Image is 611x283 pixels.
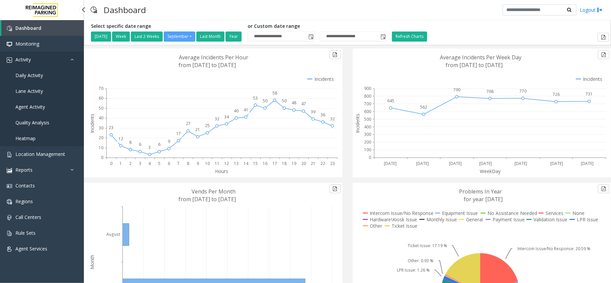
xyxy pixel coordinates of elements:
[263,161,267,166] text: 16
[91,32,111,42] button: [DATE]
[99,96,103,101] text: 60
[253,95,258,101] text: 53
[464,195,503,203] text: for year [DATE]
[15,41,39,47] span: Monitoring
[487,89,494,94] text: 768
[244,161,249,166] text: 14
[384,161,396,166] text: [DATE]
[311,109,315,115] text: 39
[15,88,43,94] span: Lane Activity
[329,50,341,59] button: Export to pdf
[597,6,603,13] img: logout
[330,161,335,166] text: 23
[15,214,41,220] span: Call Centers
[7,199,12,205] img: 'icon'
[580,6,603,13] a: Logout
[598,50,609,59] button: Export to pdf
[15,245,47,252] span: Agent Services
[110,161,112,166] text: 0
[197,161,199,166] text: 9
[164,32,195,42] button: September
[364,93,371,99] text: 800
[364,139,371,145] text: 200
[215,161,219,166] text: 11
[7,57,12,63] img: 'icon'
[253,161,258,166] text: 15
[598,184,609,193] button: Export to pdf
[248,23,387,29] h5: or Custom date range
[1,20,84,36] a: Dashboard
[364,109,371,114] text: 600
[598,33,609,42] button: Export to pdf
[15,182,35,189] span: Contacts
[282,98,287,104] text: 50
[89,255,95,269] text: Month
[514,161,527,166] text: [DATE]
[307,32,314,41] span: Toggle popup
[15,104,45,110] span: Agent Activity
[112,32,130,42] button: Week
[7,26,12,31] img: 'icon'
[168,138,170,144] text: 9
[129,139,132,145] text: 8
[168,161,170,166] text: 6
[99,125,103,131] text: 30
[301,101,306,107] text: 47
[550,161,563,166] text: [DATE]
[100,2,149,18] h3: Dashboard
[205,123,210,128] text: 25
[15,230,36,236] span: Rule Sets
[15,25,41,31] span: Dashboard
[301,161,306,166] text: 20
[244,107,248,113] text: 41
[91,2,97,18] img: pageIcon
[149,145,151,150] text: 3
[416,161,429,166] text: [DATE]
[158,141,160,147] text: 6
[7,168,12,173] img: 'icon'
[15,119,49,126] span: Quality Analysis
[7,231,12,236] img: 'icon'
[292,100,296,106] text: 48
[149,161,151,166] text: 4
[7,246,12,252] img: 'icon'
[179,54,249,61] text: Average Incidents Per Hour
[364,124,371,130] text: 400
[320,112,325,118] text: 36
[397,267,430,273] text: LPR Issue: 1.26 %
[364,101,371,107] text: 700
[408,258,434,264] text: Other: 0.93 %
[187,161,189,166] text: 8
[272,90,277,96] text: 58
[320,161,325,166] text: 22
[7,215,12,220] img: 'icon'
[215,168,228,174] text: Hours
[449,161,462,166] text: [DATE]
[118,136,123,141] text: 12
[479,161,492,166] text: [DATE]
[480,168,501,174] text: WeekDay
[311,161,315,166] text: 21
[139,161,141,166] text: 3
[195,127,200,132] text: 21
[234,161,239,166] text: 13
[263,98,267,104] text: 50
[292,161,296,166] text: 19
[364,147,371,153] text: 100
[99,135,103,141] text: 20
[553,92,560,97] text: 726
[387,98,394,104] text: 645
[15,56,31,63] span: Activity
[7,42,12,47] img: 'icon'
[224,161,229,166] text: 12
[99,105,103,111] text: 50
[364,116,371,122] text: 500
[106,231,120,237] text: August
[225,32,242,42] button: Year
[89,114,95,133] text: Incidents
[379,32,387,41] span: Toggle popup
[517,246,591,251] text: Intercom Issue/No Response: 20.59 %
[586,91,593,97] text: 731
[99,145,103,151] text: 10
[99,86,103,91] text: 70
